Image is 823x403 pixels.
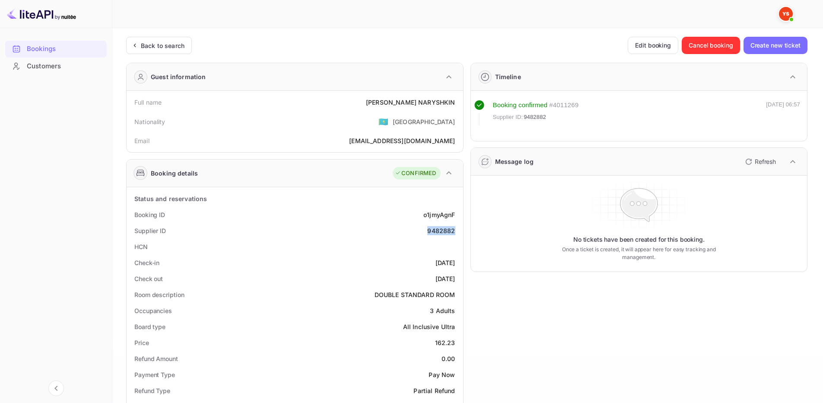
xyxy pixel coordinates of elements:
[5,41,107,57] a: Bookings
[493,113,523,122] span: Supplier ID:
[430,306,455,315] div: 3 Adults
[393,117,455,126] div: [GEOGRAPHIC_DATA]
[5,58,107,74] a: Customers
[740,155,779,169] button: Refresh
[134,258,159,267] div: Check-in
[366,98,455,107] div: [PERSON_NAME] NARYSHKIN
[134,322,165,331] div: Board type
[134,290,184,299] div: Room description
[378,114,388,129] span: United States
[435,338,455,347] div: 162.23
[134,226,166,235] div: Supplier ID
[766,100,800,125] div: [DATE] 06:57
[151,169,198,178] div: Booking details
[27,61,102,71] div: Customers
[27,44,102,54] div: Bookings
[495,72,521,81] div: Timeline
[141,41,184,50] div: Back to search
[429,370,455,379] div: Pay Now
[134,242,148,251] div: HCN
[349,136,455,145] div: [EMAIL_ADDRESS][DOMAIN_NAME]
[779,7,793,21] img: Yandex Support
[423,210,455,219] div: o1jmyAgnF
[427,226,455,235] div: 9482882
[151,72,206,81] div: Guest information
[134,210,165,219] div: Booking ID
[442,354,455,363] div: 0.00
[682,37,740,54] button: Cancel booking
[755,157,776,166] p: Refresh
[134,338,149,347] div: Price
[134,386,170,395] div: Refund Type
[435,258,455,267] div: [DATE]
[403,322,455,331] div: All Inclusive Ultra
[134,354,178,363] div: Refund Amount
[495,157,534,166] div: Message log
[5,58,107,75] div: Customers
[134,274,163,283] div: Check out
[524,113,546,122] span: 9482882
[549,100,578,110] div: # 4011269
[134,370,175,379] div: Payment Type
[413,386,455,395] div: Partial Refund
[134,194,207,203] div: Status and reservations
[375,290,455,299] div: DOUBLE STANDARD ROOM
[48,381,64,396] button: Collapse navigation
[134,117,165,126] div: Nationality
[548,246,729,261] p: Once a ticket is created, it will appear here for easy tracking and management.
[435,274,455,283] div: [DATE]
[7,7,76,21] img: LiteAPI logo
[493,100,548,110] div: Booking confirmed
[134,98,162,107] div: Full name
[395,169,436,178] div: CONFIRMED
[628,37,678,54] button: Edit booking
[134,136,149,145] div: Email
[134,306,172,315] div: Occupancies
[744,37,807,54] button: Create new ticket
[573,235,705,244] p: No tickets have been created for this booking.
